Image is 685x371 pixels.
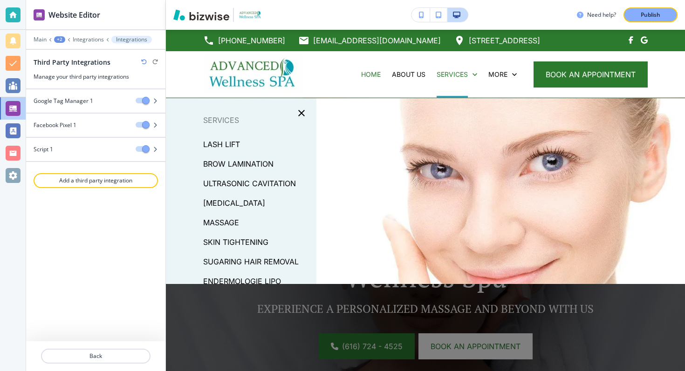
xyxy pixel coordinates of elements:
[392,70,425,79] p: ABOUT US
[166,113,316,127] p: SERVICES
[41,349,151,364] button: Back
[111,36,152,43] button: Integrations
[34,73,158,81] h3: Manage your third party integrations
[34,36,47,43] button: Main
[73,36,104,43] button: Integrations
[203,157,274,171] p: BROW LAMINATION
[203,137,240,151] p: LASH LIFT
[238,10,263,20] img: Your Logo
[34,176,157,185] p: Add a third party integration
[488,70,507,79] p: More
[469,34,540,47] p: [STREET_ADDRESS]
[34,145,53,154] h4: Script 1
[641,11,660,19] p: Publish
[203,235,268,249] p: SKIN TIGHTENING
[203,216,239,229] p: MASSAGE
[116,36,147,43] p: Integrations
[203,176,296,190] p: ULTRASONIC CAVITATION
[361,70,381,79] p: HOME
[26,114,165,138] div: Facebook Pixel 1
[48,9,100,20] h2: Website Editor
[26,138,165,162] div: Script 1
[34,57,110,67] h2: Third Party Integrations
[203,54,303,94] img: Advanced Wellness Spa
[42,352,150,360] p: Back
[34,9,45,20] img: editor icon
[54,36,65,43] button: +2
[34,121,76,129] h4: Facebook Pixel 1
[34,97,93,105] h4: Google Tag Manager 1
[218,34,285,47] p: [PHONE_NUMBER]
[623,7,678,22] button: Publish
[587,11,616,19] h3: Need help?
[203,196,265,210] p: [MEDICAL_DATA]
[34,173,158,188] button: Add a third party integration
[313,34,441,47] p: [EMAIL_ADDRESS][DOMAIN_NAME]
[26,89,165,114] div: Google Tag Manager 1
[203,255,299,269] p: SUGARING HAIR REMOVAL
[173,9,229,20] img: Bizwise Logo
[203,274,309,302] p: ENDERMOLOGIE LIPO MASSAGE PLUS FACE
[546,69,636,80] span: book an appointment
[437,70,468,79] p: SERVICES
